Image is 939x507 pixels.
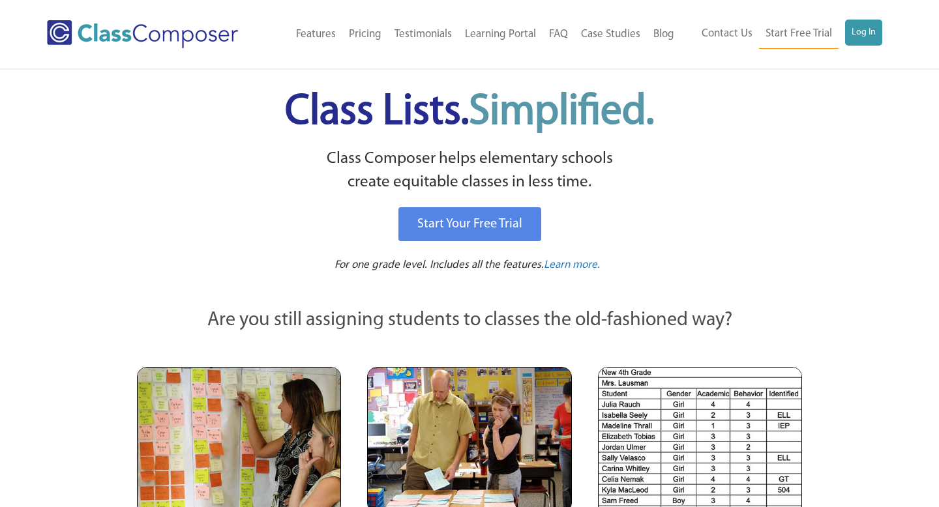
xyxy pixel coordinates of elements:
[695,20,759,48] a: Contact Us
[342,20,388,49] a: Pricing
[469,91,654,134] span: Simplified.
[135,147,804,195] p: Class Composer helps elementary schools create equitable classes in less time.
[285,91,654,134] span: Class Lists.
[417,218,522,231] span: Start Your Free Trial
[647,20,681,49] a: Blog
[268,20,681,49] nav: Header Menu
[759,20,839,49] a: Start Free Trial
[335,259,544,270] span: For one grade level. Includes all the features.
[544,259,600,270] span: Learn more.
[458,20,543,49] a: Learning Portal
[388,20,458,49] a: Testimonials
[137,306,802,335] p: Are you still assigning students to classes the old-fashioned way?
[398,207,541,241] a: Start Your Free Trial
[543,20,574,49] a: FAQ
[845,20,882,46] a: Log In
[574,20,647,49] a: Case Studies
[681,20,882,49] nav: Header Menu
[290,20,342,49] a: Features
[544,257,600,274] a: Learn more.
[47,20,238,48] img: Class Composer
